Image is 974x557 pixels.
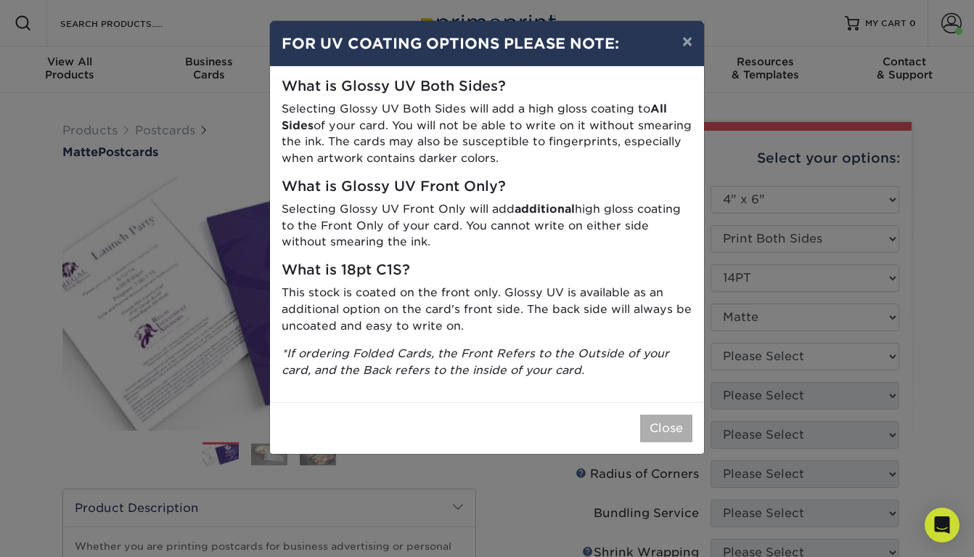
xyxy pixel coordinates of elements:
[282,201,692,251] p: Selecting Glossy UV Front Only will add high gloss coating to the Front Only of your card. You ca...
[640,415,692,442] button: Close
[282,285,692,334] p: This stock is coated on the front only. Glossy UV is available as an additional option on the car...
[282,262,692,279] h5: What is 18pt C1S?
[282,101,692,167] p: Selecting Glossy UV Both Sides will add a high gloss coating to of your card. You will not be abl...
[282,33,692,54] h4: FOR UV COATING OPTIONS PLEASE NOTE:
[282,346,669,377] i: *If ordering Folded Cards, the Front Refers to the Outside of your card, and the Back refers to t...
[282,102,667,132] strong: All Sides
[282,179,692,195] h5: What is Glossy UV Front Only?
[515,202,575,216] strong: additional
[282,78,692,95] h5: What is Glossy UV Both Sides?
[925,508,959,542] div: Open Intercom Messenger
[671,21,704,62] button: ×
